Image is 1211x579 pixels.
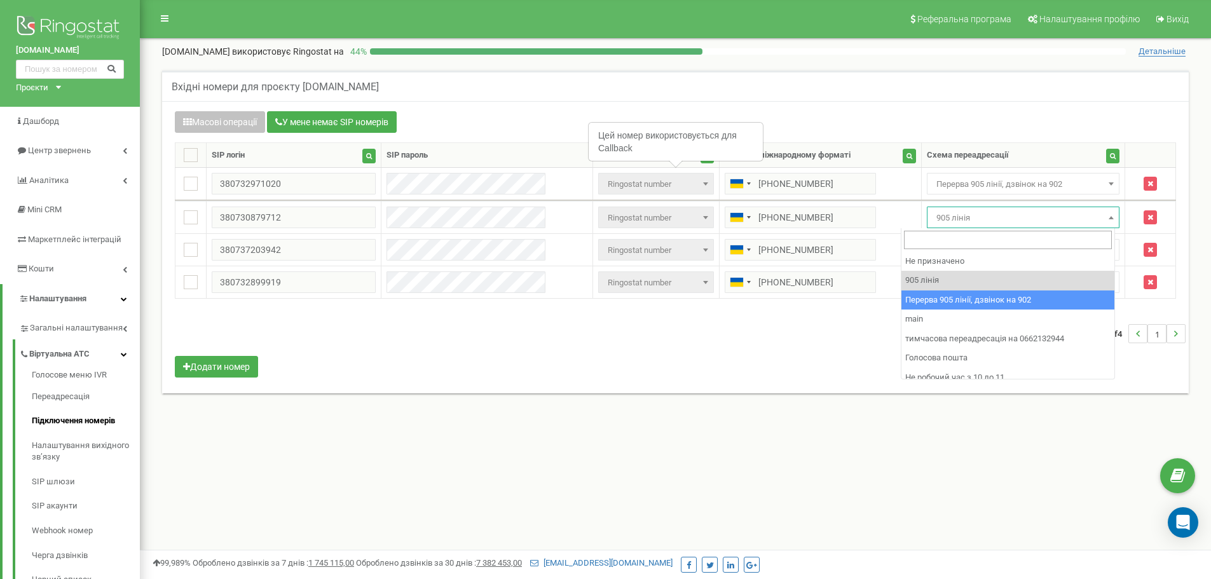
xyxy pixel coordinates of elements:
[725,240,755,260] div: Telephone country code
[175,111,265,133] button: Масові операції
[725,173,876,194] input: 050 123 4567
[153,558,191,568] span: 99,989%
[19,339,140,365] a: Віртуальна АТС
[32,385,140,409] a: Переадресація
[1168,507,1198,538] div: Open Intercom Messenger
[725,207,876,228] input: 050 123 4567
[917,14,1011,24] span: Реферальна програма
[598,173,713,194] span: Ringostat number
[901,271,1114,290] li: 905 лінія
[901,348,1114,368] li: Голосова пошта
[901,368,1114,388] li: Не робочий час з 10 до 11
[3,284,140,314] a: Налаштування
[193,558,354,568] span: Оброблено дзвінків за 7 днів :
[927,207,1120,228] span: 905 лінія
[32,543,140,568] a: Черга дзвінків
[598,207,713,228] span: Ringostat number
[589,123,762,160] div: Цей номер використовується для Callback
[16,82,48,94] div: Проєкти
[901,290,1114,310] li: Перерва 905 лінії, дзвінок на 902
[598,239,713,261] span: Ringostat number
[30,322,123,334] span: Загальні налаштування
[16,60,124,79] input: Пошук за номером
[28,235,121,244] span: Маркетплейс інтеграцій
[29,294,86,303] span: Налаштування
[32,470,140,494] a: SIP шлюзи
[29,264,54,273] span: Кошти
[356,558,522,568] span: Оброблено дзвінків за 30 днів :
[32,409,140,433] a: Підключення номерів
[901,252,1114,271] li: Не призначено
[603,209,709,227] span: Ringostat number
[16,13,124,44] img: Ringostat logo
[725,272,755,292] div: Telephone country code
[381,143,593,168] th: SIP пароль
[32,519,140,543] a: Webhook номер
[29,348,90,360] span: Віртуальна АТС
[1139,46,1186,57] span: Детальніше
[1039,14,1140,24] span: Налаштування профілю
[901,310,1114,329] li: main
[28,146,91,155] span: Центр звернень
[927,173,1120,194] span: Перерва 905 лінії, дзвінок на 902
[172,81,379,93] h5: Вхідні номери для проєкту [DOMAIN_NAME]
[725,207,755,228] div: Telephone country code
[725,239,876,261] input: 050 123 4567
[931,175,1116,193] span: Перерва 905 лінії, дзвінок на 902
[1147,324,1167,343] li: 1
[603,274,709,292] span: Ringostat number
[19,313,140,339] a: Загальні налаштування
[29,175,69,185] span: Аналiтика
[308,558,354,568] u: 1 745 115,00
[901,329,1114,349] li: тимчасова переадресація на 0662132944
[32,369,140,385] a: Голосове меню IVR
[530,558,673,568] a: [EMAIL_ADDRESS][DOMAIN_NAME]
[23,116,59,126] span: Дашборд
[32,494,140,519] a: SIP акаунти
[1098,311,1186,356] nav: ...
[27,205,62,214] span: Mini CRM
[175,356,258,378] button: Додати номер
[725,149,851,161] div: Номер у міжнародному форматі
[927,149,1009,161] div: Схема переадресації
[1167,14,1189,24] span: Вихід
[267,111,397,133] button: У мене немає SIP номерів
[725,174,755,194] div: Telephone country code
[32,433,140,470] a: Налаштування вихідного зв’язку
[603,175,709,193] span: Ringostat number
[16,44,124,57] a: [DOMAIN_NAME]
[598,271,713,293] span: Ringostat number
[162,45,344,58] p: [DOMAIN_NAME]
[344,45,370,58] p: 44 %
[476,558,522,568] u: 7 382 453,00
[725,271,876,293] input: 050 123 4567
[212,149,245,161] div: SIP логін
[931,209,1116,227] span: 905 лінія
[603,242,709,259] span: Ringostat number
[232,46,344,57] span: використовує Ringostat на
